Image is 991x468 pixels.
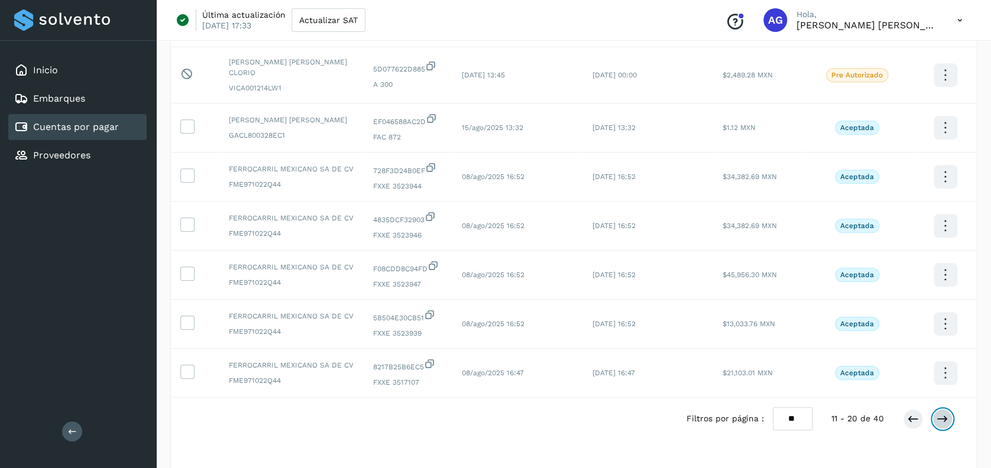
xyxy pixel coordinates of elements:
span: [PERSON_NAME] [PERSON_NAME] [229,115,354,125]
span: $45,956.30 MXN [723,271,777,279]
p: Abigail Gonzalez Leon [796,19,938,31]
span: FME971022Q44 [229,277,354,288]
div: Proveedores [8,142,147,168]
span: [DATE] 16:52 [592,173,636,181]
span: FERROCARRIL MEXICANO SA DE CV [229,311,354,321]
span: FME971022Q44 [229,228,354,239]
p: Aceptada [840,123,874,132]
span: FERROCARRIL MEXICANO SA DE CV [229,262,354,272]
span: 08/ago/2025 16:47 [462,369,524,377]
span: 15/ago/2025 13:32 [462,123,523,132]
span: $34,382.69 MXN [723,173,777,181]
span: VICA001214LW1 [229,83,354,93]
span: [DATE] 16:52 [592,320,636,328]
span: FXXE 3523946 [373,230,443,240]
a: Cuentas por pagar [33,121,119,132]
span: $2,489.28 MXN [723,71,773,79]
a: Proveedores [33,149,90,161]
a: Embarques [33,93,85,104]
p: Aceptada [840,173,874,181]
span: [DATE] 16:52 [592,222,636,230]
span: FME971022Q44 [229,375,354,386]
span: FXXE 3523944 [373,181,443,191]
p: Hola, [796,9,938,19]
span: $1.12 MXN [723,123,756,132]
span: EF046588AC2D [373,113,443,127]
a: Inicio [33,64,58,76]
span: $21,103.01 MXN [723,369,773,377]
span: [DATE] 16:52 [592,271,636,279]
p: Aceptada [840,222,874,230]
p: Pre Autorizado [831,71,883,79]
span: [DATE] 13:45 [462,71,505,79]
span: 728F3D24B0EF [373,162,443,176]
p: Aceptada [840,369,874,377]
span: FAC 872 [373,132,443,142]
span: 4835DCF32903 [373,211,443,225]
span: GACL800328EC1 [229,130,354,141]
span: Filtros por página : [686,412,763,425]
span: 08/ago/2025 16:52 [462,173,524,181]
span: FERROCARRIL MEXICANO SA DE CV [229,360,354,370]
p: Aceptada [840,320,874,328]
span: 5D077622D885 [373,60,443,74]
p: Aceptada [840,271,874,279]
span: FME971022Q44 [229,179,354,190]
span: FXXE 3523947 [373,279,443,290]
span: $13,033.76 MXN [723,320,775,328]
div: Embarques [8,86,147,112]
span: FXXE 3523939 [373,328,443,339]
span: FME971022Q44 [229,326,354,337]
span: 08/ago/2025 16:52 [462,271,524,279]
span: FERROCARRIL MEXICANO SA DE CV [229,164,354,174]
span: Actualizar SAT [299,16,358,24]
span: FXXE 3517107 [373,377,443,388]
span: 11 - 20 de 40 [831,412,884,425]
span: 5B504E30CB51 [373,309,443,323]
span: $34,382.69 MXN [723,222,777,230]
p: Última actualización [202,9,286,20]
span: 08/ago/2025 16:52 [462,222,524,230]
span: [DATE] 00:00 [592,71,637,79]
button: Actualizar SAT [292,8,365,32]
span: [DATE] 16:47 [592,369,635,377]
span: F08CDD8C94FD [373,260,443,274]
span: [PERSON_NAME] [PERSON_NAME] CLORIO [229,57,354,78]
span: [DATE] 13:32 [592,123,636,132]
span: 08/ago/2025 16:52 [462,320,524,328]
span: 8217B25B6EC5 [373,358,443,372]
div: Inicio [8,57,147,83]
div: Cuentas por pagar [8,114,147,140]
span: FERROCARRIL MEXICANO SA DE CV [229,213,354,223]
span: A 300 [373,79,443,90]
p: [DATE] 17:33 [202,20,251,31]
